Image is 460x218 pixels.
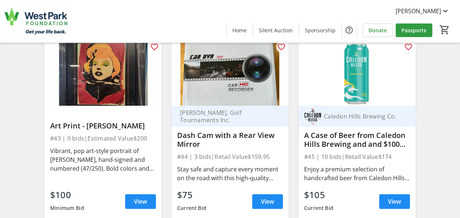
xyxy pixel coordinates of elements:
mat-icon: favorite_outline [277,43,286,51]
div: [PERSON_NAME], Golf Tournaments Inc. [177,109,274,124]
a: Home [227,23,253,37]
div: #43 | 0 bids | Estimated Value $200 [50,133,156,143]
mat-icon: favorite_outline [404,43,413,51]
span: View [261,197,274,206]
img: Art Print - Marilyn Monroe [44,40,162,106]
span: View [134,197,147,206]
span: Home [232,26,247,34]
span: [PERSON_NAME] [396,7,441,15]
span: Sponsorship [305,26,336,34]
button: Cart [438,23,451,36]
div: Dash Cam with a Rear View Mirror [177,131,283,149]
div: #45 | 10 bids | Retail Value $174 [304,152,410,162]
div: Enjoy a premium selection of handcrafted beer from Caledon Hills Brewing Company, a proudly local... [304,165,410,182]
img: A Case of Beer from Caledon Hills Brewing and and $100 gift card to their Brew Pub [298,40,416,106]
span: Donate [369,26,387,34]
div: A Case of Beer from Caledon Hills Brewing and and $100 gift card to their Brew Pub [304,131,410,149]
a: View [379,194,410,209]
a: View [252,194,283,209]
span: View [388,197,401,206]
div: $75 [177,188,206,201]
div: Vibrant, pop art-style portrait of [PERSON_NAME], hand-signed and numbered (47/250). Bold colors ... [50,146,156,173]
div: Current Bid [304,201,333,215]
a: Donate [363,23,393,37]
a: View [125,194,156,209]
div: $105 [304,188,333,201]
img: Dash Cam with a Rear View Mirror [171,40,289,106]
a: Silent Auction [253,23,299,37]
button: [PERSON_NAME] [390,5,456,17]
div: Minimum Bid [50,201,84,215]
span: Silent Auction [259,26,293,34]
div: $100 [50,188,84,201]
a: Sponsorship [299,23,341,37]
div: Caledon Hills Brewing Co. [321,113,401,120]
span: Passports [401,26,426,34]
a: Passports [396,23,432,37]
div: Art Print - [PERSON_NAME] [50,121,156,130]
mat-icon: favorite_outline [150,43,159,51]
img: Caledon Hills Brewing Co. [304,108,321,125]
button: Help [342,23,356,37]
div: Stay safe and capture every moment on the road with this high-quality Dash Cam integrated with a ... [177,165,283,182]
div: #44 | 3 bids | Retail Value $159.95 [177,152,283,162]
div: Current Bid [177,201,206,215]
img: West Park Healthcare Centre Foundation's Logo [4,3,70,40]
